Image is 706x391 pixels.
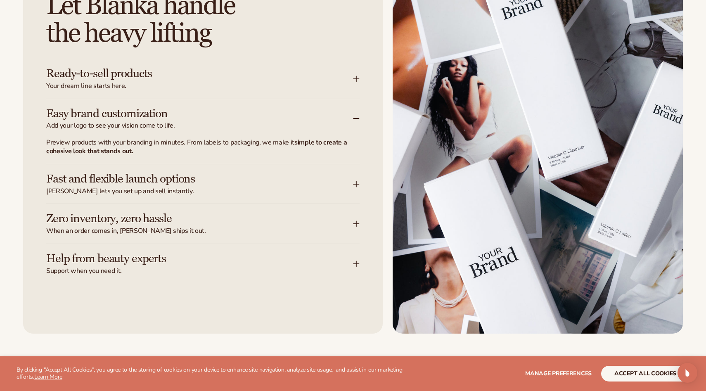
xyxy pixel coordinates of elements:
span: Your dream line starts here. [46,82,353,90]
span: Add your logo to see your vision come to life. [46,121,353,130]
strong: simple to create a cohesive look that stands out. [46,138,347,156]
span: When an order comes in, [PERSON_NAME] ships it out. [46,227,353,235]
h3: Ready-to-sell products [46,67,328,80]
span: Manage preferences [525,370,592,377]
p: Preview products with your branding in minutes. From labels to packaging, we make it [46,138,350,156]
p: By clicking "Accept All Cookies", you agree to the storing of cookies on your device to enhance s... [17,367,417,381]
button: accept all cookies [601,366,689,382]
h3: Easy brand customization [46,107,328,120]
h3: Fast and flexible launch options [46,173,328,185]
span: [PERSON_NAME] lets you set up and sell instantly. [46,187,353,196]
h3: Help from beauty experts [46,252,328,265]
span: Support when you need it. [46,267,353,275]
div: Open Intercom Messenger [678,363,697,383]
h3: Zero inventory, zero hassle [46,212,328,225]
a: Learn More [34,373,62,381]
button: Manage preferences [525,366,592,382]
